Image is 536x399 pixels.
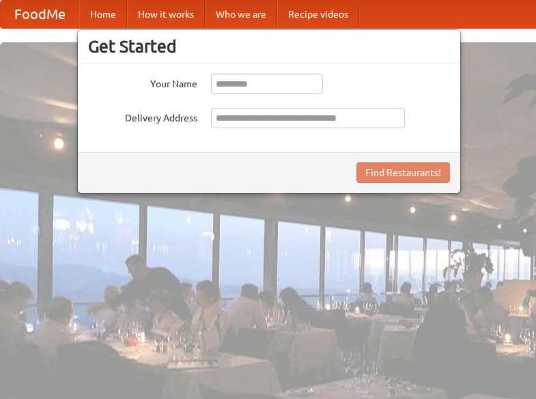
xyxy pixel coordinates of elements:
[88,108,197,125] label: Delivery Address
[356,162,450,183] button: Find Restaurants!
[79,1,127,28] a: Home
[127,1,205,28] a: How it works
[88,74,197,91] label: Your Name
[1,1,79,28] a: FoodMe
[205,1,277,28] a: Who we are
[277,1,359,28] a: Recipe videos
[88,36,450,57] h3: Get Started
